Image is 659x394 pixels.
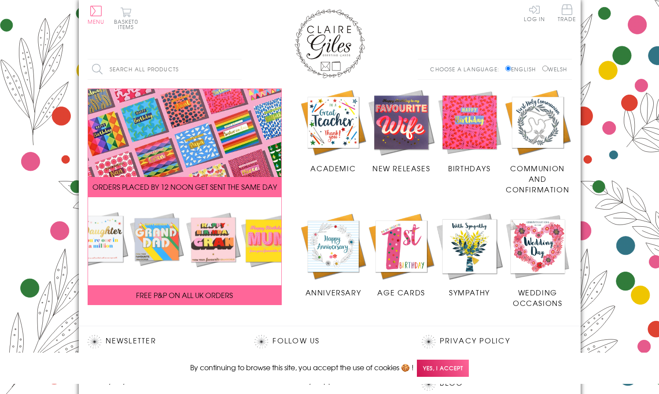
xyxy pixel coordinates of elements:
a: Privacy Policy [440,335,510,347]
a: Anniversary [299,212,368,298]
span: Wedding Occasions [513,287,562,308]
label: English [505,65,540,73]
button: Menu [88,6,105,24]
span: Communion and Confirmation [506,163,569,195]
input: Search all products [88,59,242,79]
span: Academic [310,163,356,173]
span: New Releases [372,163,430,173]
a: Communion and Confirmation [504,88,572,195]
span: Yes, I accept [417,360,469,377]
span: Age Cards [377,287,425,298]
span: Anniversary [306,287,361,298]
span: Birthdays [448,163,490,173]
button: Basket0 items [114,7,138,29]
span: ORDERS PLACED BY 12 NOON GET SENT THE SAME DAY [92,181,277,192]
h2: Follow Us [254,335,404,348]
span: 0 items [118,18,138,31]
span: FREE P&P ON ALL UK ORDERS [136,290,233,300]
span: Trade [558,4,576,22]
a: New Releases [367,88,435,174]
span: Menu [88,18,105,26]
a: Birthdays [435,88,504,174]
input: Search [233,59,242,79]
label: Welsh [542,65,567,73]
a: Log In [524,4,545,22]
a: Wedding Occasions [504,212,572,308]
input: English [505,66,511,71]
h2: Newsletter [88,335,237,348]
input: Welsh [542,66,548,71]
a: Trade [558,4,576,23]
img: Claire Giles Greetings Cards [295,9,365,78]
span: Sympathy [449,287,490,298]
a: Age Cards [367,212,435,298]
a: Sympathy [435,212,504,298]
a: Academic [299,88,368,174]
p: Choose a language: [430,65,504,73]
